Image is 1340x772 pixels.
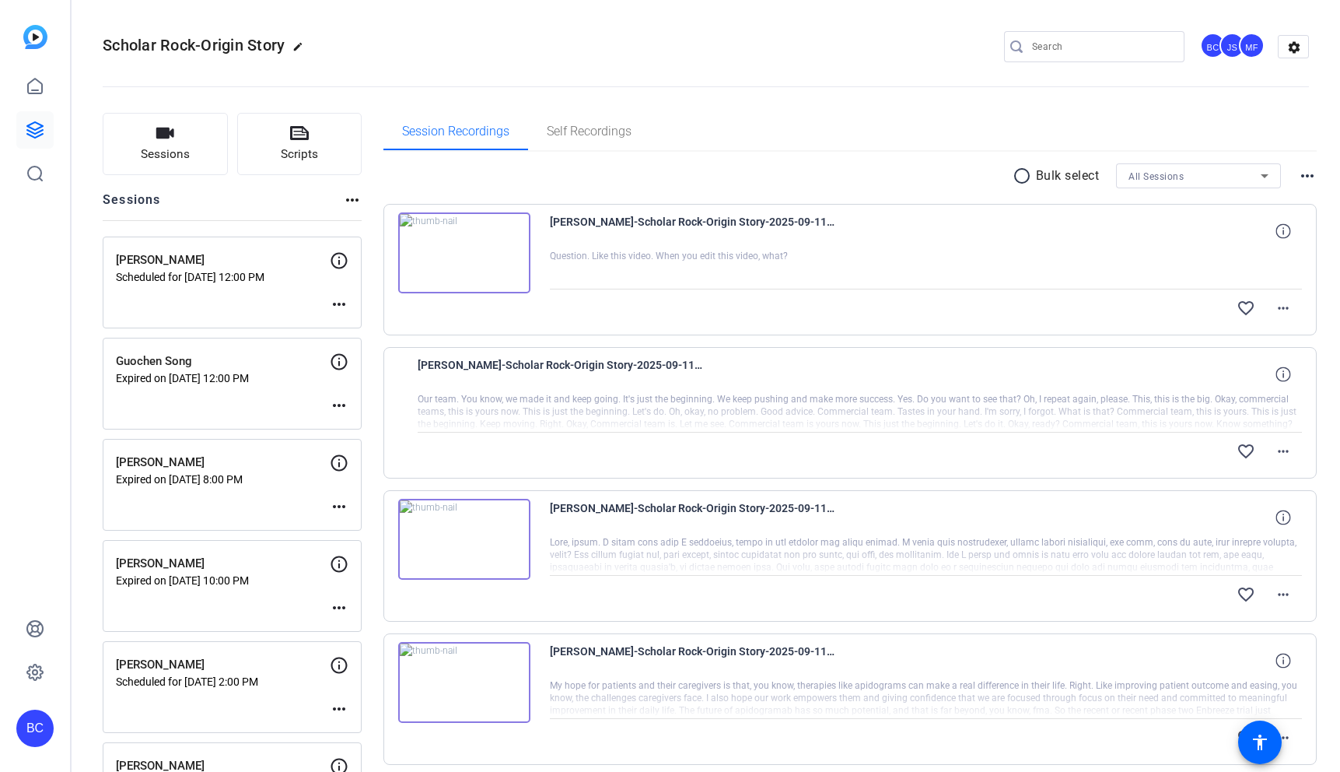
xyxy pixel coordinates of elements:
ngx-avatar: Brian Curp [1200,33,1227,60]
mat-icon: more_horiz [1274,442,1293,461]
mat-icon: more_horiz [330,700,348,718]
mat-icon: favorite_border [1237,728,1255,747]
button: Sessions [103,113,228,175]
mat-icon: more_horiz [1274,299,1293,318]
div: BC [1200,33,1226,58]
span: Self Recordings [547,125,632,138]
span: Session Recordings [402,125,509,138]
p: Expired on [DATE] 12:00 PM [116,372,330,384]
mat-icon: more_horiz [1274,585,1293,604]
mat-icon: more_horiz [343,191,362,209]
img: thumb-nail [398,642,530,723]
img: blue-gradient.svg [23,25,47,49]
p: [PERSON_NAME] [116,656,330,674]
mat-icon: accessibility [1251,733,1269,752]
div: JS [1219,33,1245,58]
ngx-avatar: Mandy Fernandez [1239,33,1266,60]
mat-icon: more_horiz [1274,728,1293,747]
mat-icon: more_horiz [1298,167,1317,185]
div: BC [16,710,54,747]
span: [PERSON_NAME]-Scholar Rock-Origin Story-2025-09-11-17-17-59-766-0 [550,499,838,536]
img: thumb-nail [398,499,530,580]
p: Expired on [DATE] 8:00 PM [116,473,330,486]
mat-icon: edit [292,41,311,60]
mat-icon: favorite_border [1237,442,1255,461]
span: All Sessions [1128,171,1184,182]
button: Scripts [237,113,362,175]
mat-icon: favorite_border [1237,585,1255,604]
mat-icon: more_horiz [330,295,348,314]
mat-icon: settings [1279,36,1310,59]
span: Scholar Rock-Origin Story [103,36,285,54]
span: Scripts [281,146,318,163]
span: [PERSON_NAME]-Scholar Rock-Origin Story-2025-09-11-17-24-30-006-0 [550,212,838,250]
span: Sessions [141,146,190,163]
mat-icon: radio_button_unchecked [1013,167,1036,185]
mat-icon: favorite_border [1237,299,1255,318]
ngx-avatar: Judy Spier [1219,33,1247,60]
div: MF [1239,33,1265,58]
p: Scheduled for [DATE] 12:00 PM [116,271,330,283]
h2: Sessions [103,191,161,220]
p: Bulk select [1036,167,1100,185]
p: Scheduled for [DATE] 2:00 PM [116,675,330,688]
span: [PERSON_NAME]-Scholar Rock-Origin Story-2025-09-11-17-21-44-917-0 [418,356,705,393]
img: thumb-nail [398,212,530,293]
p: Guochen Song [116,353,330,370]
span: [PERSON_NAME]-Scholar Rock-Origin Story-2025-09-11-17-15-38-128-0 [550,642,838,679]
mat-icon: more_horiz [330,396,348,415]
p: [PERSON_NAME] [116,454,330,472]
input: Search [1032,37,1172,56]
mat-icon: more_horiz [330,598,348,617]
p: Expired on [DATE] 10:00 PM [116,574,330,587]
p: [PERSON_NAME] [116,251,330,269]
p: [PERSON_NAME] [116,555,330,573]
mat-icon: more_horiz [330,497,348,516]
